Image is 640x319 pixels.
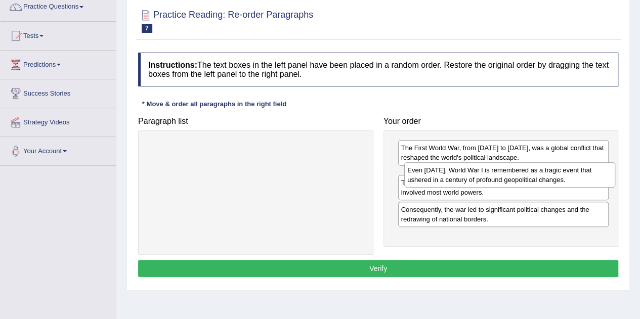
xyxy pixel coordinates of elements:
div: * Move & order all paragraphs in the right field [138,99,290,109]
h4: Your order [383,117,619,126]
h4: The text boxes in the left panel have been placed in a random order. Restore the original order b... [138,53,618,86]
a: Tests [1,22,116,47]
a: Predictions [1,51,116,76]
a: Success Stories [1,79,116,105]
div: Even [DATE], World War I is remembered as a tragic event that ushered in a century of profound ge... [404,162,615,188]
span: 7 [142,24,152,33]
b: Instructions: [148,61,197,69]
a: Your Account [1,137,116,162]
div: Consequently, the war led to significant political changes and the redrawing of national borders. [398,202,609,227]
h2: Practice Reading: Re-order Paragraphs [138,8,313,33]
button: Verify [138,260,618,277]
h4: Paragraph list [138,117,373,126]
div: Triggered by the assassination of Archduke [PERSON_NAME], it involved most world powers. [398,175,609,200]
div: The First World War, from [DATE] to [DATE], was a global conflict that reshaped the world's polit... [398,140,609,165]
a: Strategy Videos [1,108,116,133]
